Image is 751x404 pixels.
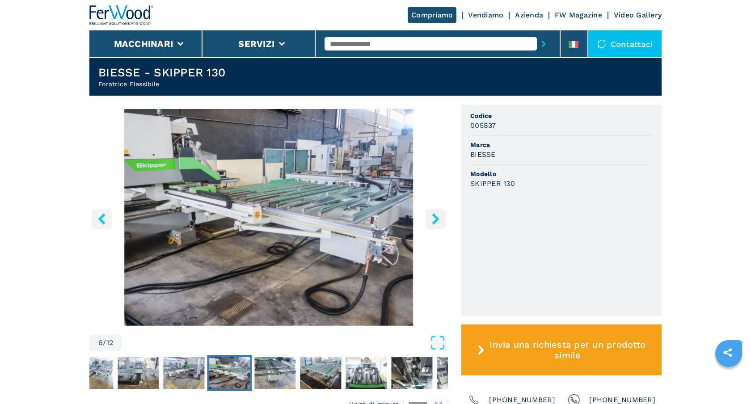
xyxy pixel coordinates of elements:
button: Go to Slide 5 [161,355,206,391]
button: Macchinari [114,38,173,49]
span: Marca [470,140,653,149]
a: FW Magazine [555,11,602,19]
img: Contattaci [597,39,606,48]
span: Codice [470,111,653,120]
img: Foratrice Flessibile BIESSE SKIPPER 130 [89,109,448,326]
img: Ferwood [89,5,154,25]
div: Contattaci [588,30,662,57]
a: Compriamo [408,7,456,23]
span: Modello [470,169,653,178]
img: a24ba0137edf2629cdef74b16f928a37 [254,357,295,389]
button: Go to Slide 8 [298,355,343,391]
button: Go to Slide 7 [253,355,297,391]
button: Go to Slide 10 [389,355,434,391]
img: cb8e2feb3c3ac0fa0edbc331f655b294 [72,357,113,389]
button: left-button [92,209,112,229]
h2: Foratrice Flessibile [98,80,225,88]
a: sharethis [717,341,739,364]
h3: SKIPPER 130 [470,178,515,189]
img: 4237dd92a10bb6823b06f823d1f16127 [209,357,250,389]
button: right-button [426,209,446,229]
button: Servizi [238,38,274,49]
img: 2997b46b6a19f3c6430eb42ee9006540 [391,357,432,389]
h3: BIESSE [470,149,496,160]
img: 649413aa13b08f11580f7a3d1a810711 [300,357,341,389]
iframe: Chat [713,364,744,397]
span: / [103,339,106,346]
a: Video Gallery [614,11,662,19]
button: Go to Slide 11 [435,355,480,391]
span: 12 [106,339,114,346]
h1: BIESSE - SKIPPER 130 [98,65,225,80]
button: submit-button [537,34,551,54]
h3: 005837 [470,120,496,130]
button: Open Fullscreen [124,335,446,351]
span: 6 [98,339,103,346]
button: Go to Slide 4 [116,355,160,391]
a: Vendiamo [468,11,503,19]
img: cb10eee817354364d44a25d2ad2081db [346,357,387,389]
button: Go to Slide 3 [70,355,115,391]
a: Azienda [515,11,543,19]
nav: Thumbnail Navigation [25,355,383,391]
button: Invia una richiesta per un prodotto simile [461,324,662,375]
button: Go to Slide 6 [207,355,252,391]
img: 6266bf887e2c039c632749ac4fda1900 [118,357,159,389]
img: c52c2a0daad90a9f386030fbbea42533 [163,357,204,389]
img: 080e6fb1cce552429223843fa9c48373 [437,357,478,389]
span: Invia una richiesta per un prodotto simile [489,339,647,361]
div: Go to Slide 6 [89,109,448,326]
button: Go to Slide 9 [344,355,388,391]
